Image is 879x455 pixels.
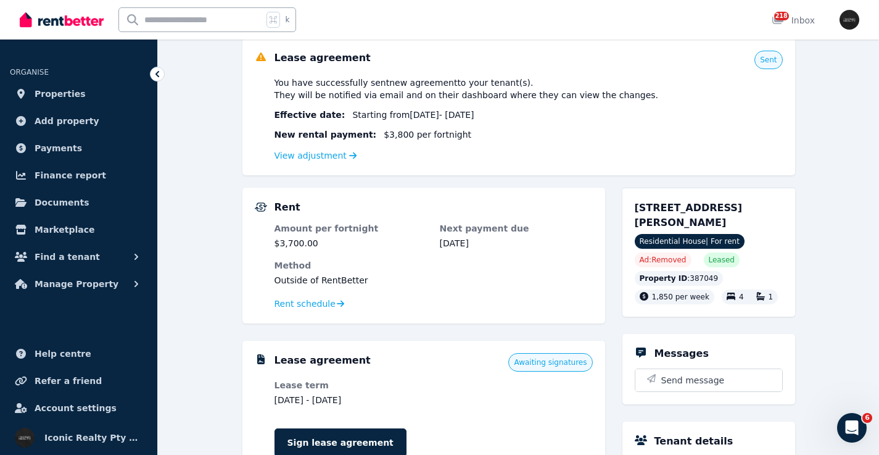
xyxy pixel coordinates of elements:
[35,249,100,264] span: Find a tenant
[274,274,593,286] dd: Outside of RentBetter
[709,255,735,265] span: Leased
[274,128,377,141] span: New rental payment:
[840,10,859,30] img: Iconic Realty Pty Ltd
[274,298,336,310] span: Rent schedule
[352,109,474,121] span: Starting from [DATE] - [DATE]
[35,346,91,361] span: Help centre
[661,374,725,386] span: Send message
[274,77,659,101] span: You have successfully sent new agreement to your tenant(s) . They will be notified via email and ...
[640,255,687,265] span: Ad: Removed
[255,202,267,212] img: Rental Payments
[15,428,35,448] img: Iconic Realty Pty Ltd
[274,353,371,368] h5: Lease agreement
[862,413,872,423] span: 6
[654,434,733,449] h5: Tenant details
[440,222,593,235] dt: Next payment due
[274,109,345,121] span: Effective date :
[35,141,82,156] span: Payments
[274,394,427,406] dd: [DATE] - [DATE]
[10,396,147,420] a: Account settings
[440,237,593,249] dd: [DATE]
[274,298,345,310] a: Rent schedule
[274,222,427,235] dt: Amount per fortnight
[35,277,118,291] span: Manage Property
[640,273,688,283] span: Property ID
[274,151,357,161] a: View adjustment
[739,293,744,301] span: 4
[10,244,147,269] button: Find a tenant
[10,68,49,77] span: ORGANISE
[274,379,427,391] dt: Lease term
[10,136,147,161] a: Payments
[274,259,593,272] dt: Method
[274,237,427,249] dd: $3,700.00
[285,15,289,25] span: k
[35,222,94,237] span: Marketplace
[274,200,300,215] h5: Rent
[35,168,106,183] span: Finance report
[654,346,709,361] h5: Messages
[635,271,724,286] div: : 387049
[10,272,147,296] button: Manage Property
[769,293,774,301] span: 1
[20,10,104,29] img: RentBetter
[652,293,709,301] span: 1,850 per week
[10,369,147,393] a: Refer a friend
[35,86,86,101] span: Properties
[10,190,147,215] a: Documents
[10,341,147,366] a: Help centre
[774,12,789,20] span: 218
[10,81,147,106] a: Properties
[10,217,147,242] a: Marketplace
[10,163,147,188] a: Finance report
[10,109,147,133] a: Add property
[35,195,89,210] span: Documents
[514,357,587,367] span: Awaiting signatures
[635,202,743,228] span: [STREET_ADDRESS][PERSON_NAME]
[274,51,371,65] h5: Lease agreement
[635,369,782,391] button: Send message
[772,14,815,27] div: Inbox
[760,55,777,65] span: Sent
[35,374,102,388] span: Refer a friend
[35,114,99,128] span: Add property
[35,401,117,415] span: Account settings
[44,430,142,445] span: Iconic Realty Pty Ltd
[635,234,745,249] span: Residential House | For rent
[384,128,471,141] span: $3,800 per fortnight
[837,413,867,443] iframe: Intercom live chat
